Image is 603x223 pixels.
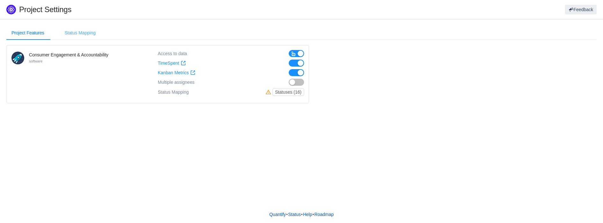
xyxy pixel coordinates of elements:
[29,59,42,63] small: software
[269,210,286,219] a: Quantify
[158,50,187,57] div: Access to data
[301,212,303,217] span: •
[29,52,108,58] h4: Consumer Engagement & Accountability
[158,88,189,96] div: Status Mapping
[565,5,597,14] button: Feedback
[158,70,195,76] a: Kanban Metrics
[6,5,16,14] img: Quantify
[312,212,314,217] span: •
[60,26,101,40] div: Status Mapping
[286,212,288,217] span: •
[11,52,24,64] img: 13319
[158,70,189,76] span: Kanban Metrics
[158,61,186,66] a: TimeSpent
[158,80,194,85] span: Multiple assignees
[158,61,179,66] span: TimeSpent
[6,26,49,40] div: Project Features
[19,5,360,14] h1: Project Settings
[272,88,304,96] button: Statuses (16)
[314,210,334,219] a: Roadmap
[288,210,301,219] a: Status
[266,90,272,95] i: icon: warning
[303,210,313,219] a: Help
